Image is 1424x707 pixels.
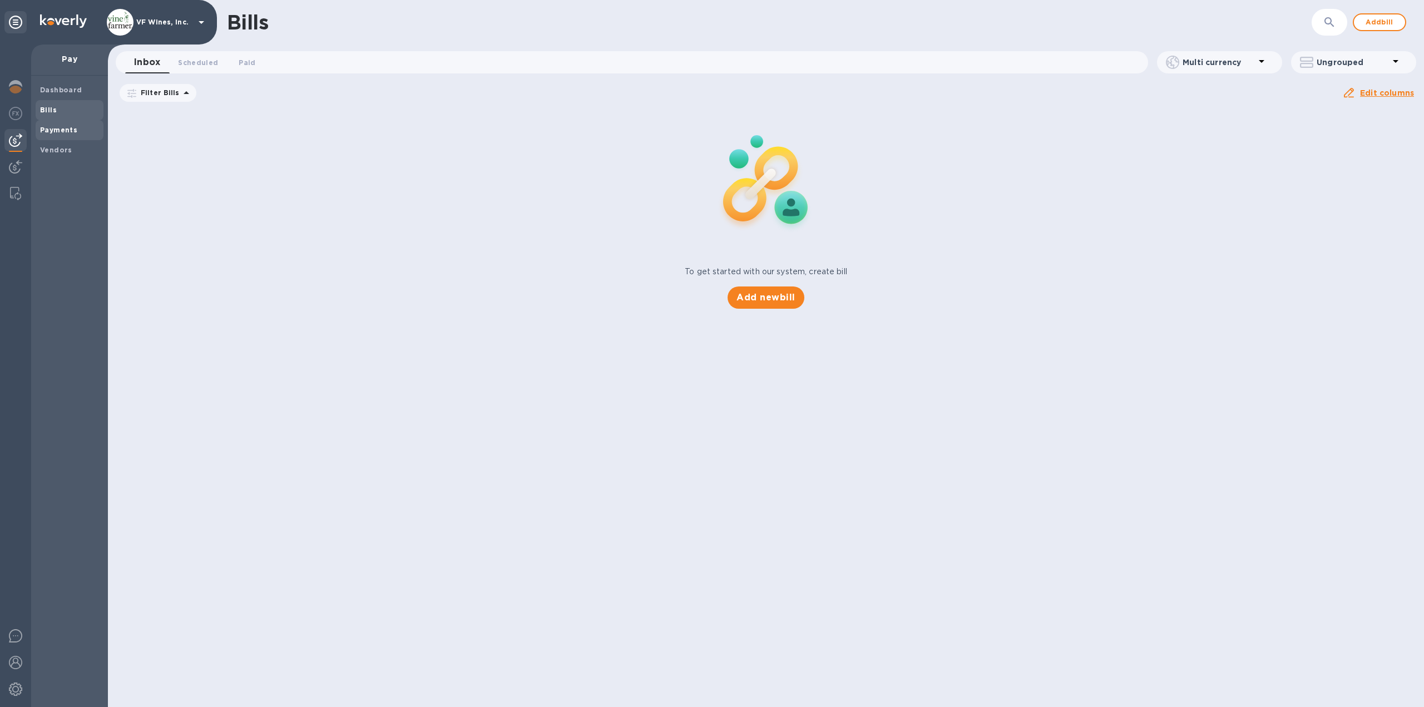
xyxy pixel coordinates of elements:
[685,266,847,278] p: To get started with our system, create bill
[239,57,255,68] span: Paid
[728,286,804,309] button: Add newbill
[40,106,57,114] b: Bills
[9,107,22,120] img: Foreign exchange
[40,53,99,65] p: Pay
[134,55,160,70] span: Inbox
[1353,13,1406,31] button: Addbill
[1317,57,1389,68] p: Ungrouped
[136,18,192,26] p: VF Wines, Inc.
[227,11,268,34] h1: Bills
[40,14,87,28] img: Logo
[40,126,77,134] b: Payments
[40,146,72,154] b: Vendors
[1183,57,1255,68] p: Multi currency
[736,291,795,304] span: Add new bill
[136,88,180,97] p: Filter Bills
[178,57,218,68] span: Scheduled
[1360,88,1414,97] u: Edit columns
[1363,16,1396,29] span: Add bill
[40,86,82,94] b: Dashboard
